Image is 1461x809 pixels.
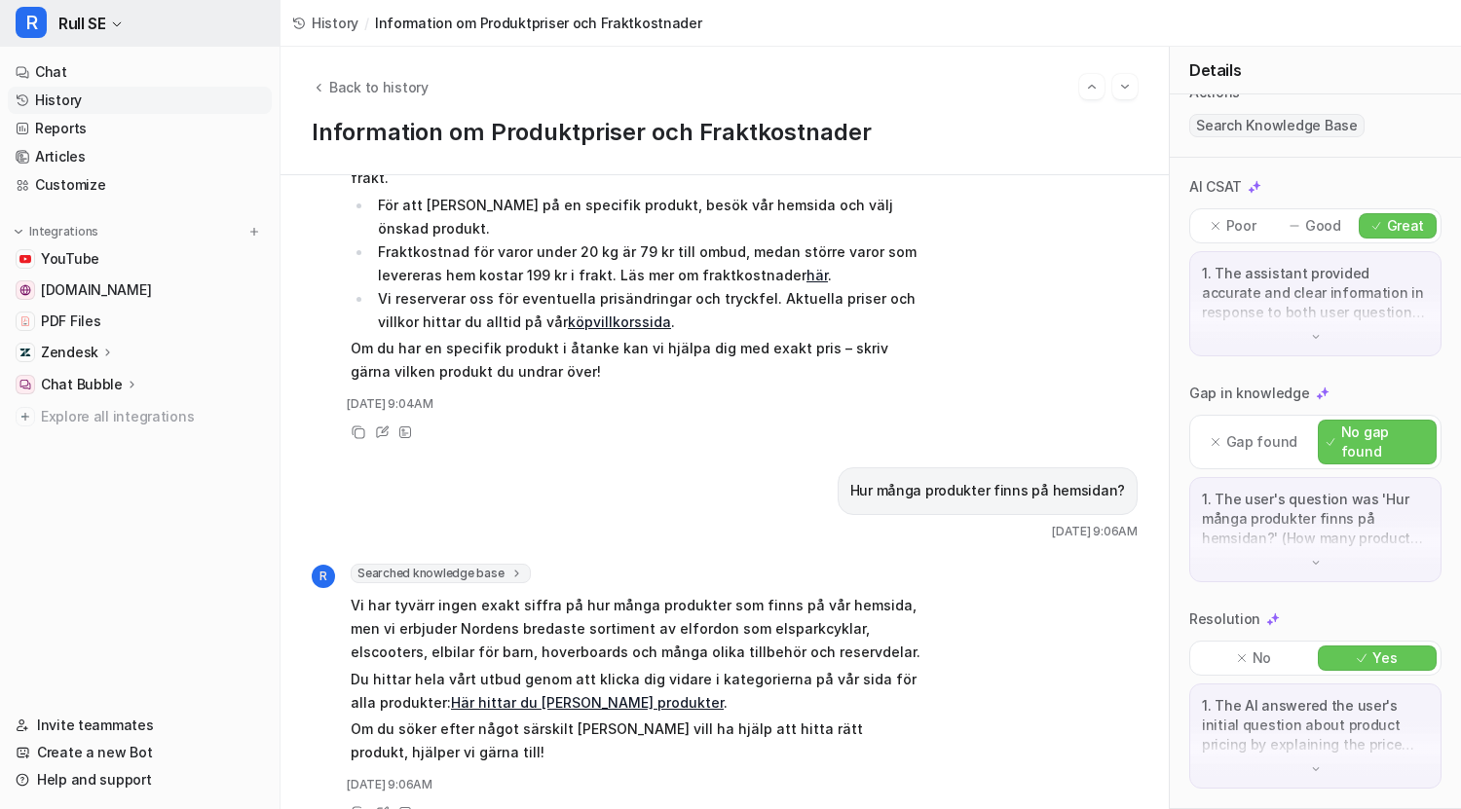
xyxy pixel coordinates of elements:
img: Previous session [1085,78,1099,95]
span: [DATE] 9:04AM [347,395,433,413]
p: Om du söker efter något särskilt [PERSON_NAME] vill ha hjälp att hitta rätt produkt, hjälper vi g... [351,717,920,764]
img: down-arrow [1309,556,1323,570]
button: Go to next session [1112,74,1138,99]
p: AI CSAT [1189,177,1242,197]
a: Invite teammates [8,712,272,739]
img: www.rull.se [19,284,31,296]
span: R [16,7,47,38]
p: Zendesk [41,343,98,362]
a: Här hittar du [PERSON_NAME] produkter [451,694,724,711]
p: Hur många produkter finns på hemsidan? [850,479,1125,502]
button: Integrations [8,222,104,241]
span: Searched knowledge base [351,564,531,583]
p: Great [1387,216,1425,236]
a: köpvillkorssida [568,313,671,330]
h1: Information om Produktpriser och Fraktkostnader [312,119,1138,147]
span: R [312,565,335,588]
img: PDF Files [19,315,31,327]
p: 1. The user's question was 'Hur många produkter finns på hemsidan?' (How many products are on the... [1202,490,1429,548]
p: Gap found [1226,432,1297,452]
img: expand menu [12,225,25,239]
span: PDF Files [41,312,100,331]
p: Resolution [1189,609,1260,629]
img: Next session [1118,78,1132,95]
p: Chat Bubble [41,375,123,394]
div: Details [1170,47,1461,94]
p: No gap found [1341,423,1428,461]
img: Chat Bubble [19,379,31,390]
span: Explore all integrations [41,401,264,432]
a: här [806,267,828,283]
li: Fraktkostnad för varor under 20 kg är 79 kr till ombud, medan större varor som levereras hem kost... [372,240,920,287]
a: Explore all integrations [8,403,272,430]
img: menu_add.svg [247,225,261,239]
a: Articles [8,143,272,170]
a: www.rull.se[DOMAIN_NAME] [8,276,272,304]
a: History [292,13,358,33]
p: 1. The assistant provided accurate and clear information in response to both user questions. 2. F... [1202,264,1429,322]
img: explore all integrations [16,407,35,426]
a: Reports [8,115,272,142]
span: [DOMAIN_NAME] [41,280,151,300]
span: YouTube [41,249,99,269]
span: [DATE] 9:06AM [347,776,432,793]
img: Zendesk [19,347,31,358]
span: Information om Produktpriser och Fraktkostnader [375,13,702,33]
a: Create a new Bot [8,739,272,766]
p: Gap in knowledge [1189,384,1310,403]
a: Chat [8,58,272,86]
p: Vi har tyvärr ingen exakt siffra på hur många produkter som finns på vår hemsida, men vi erbjuder... [351,594,920,664]
p: No [1253,648,1271,668]
span: History [312,13,358,33]
p: Du hittar hela vårt utbud genom att klicka dig vidare i kategorierna på vår sida för alla produkt... [351,668,920,715]
p: Om du har en specifik produkt i åtanke kan vi hjälpa dig med exakt pris – skriv gärna vilken prod... [351,337,920,384]
p: Yes [1372,648,1397,668]
span: Search Knowledge Base [1189,114,1365,137]
button: Back to history [312,77,429,97]
span: Back to history [329,77,429,97]
p: Poor [1226,216,1256,236]
span: / [364,13,369,33]
a: YouTubeYouTube [8,245,272,273]
a: PDF FilesPDF Files [8,308,272,335]
li: Vi reserverar oss för eventuella prisändringar och tryckfel. Aktuella priser och villkor hittar d... [372,287,920,334]
a: History [8,87,272,114]
p: Good [1305,216,1341,236]
p: 1. The AI answered the user's initial question about product pricing by explaining the price stru... [1202,696,1429,754]
a: Help and support [8,766,272,793]
button: Go to previous session [1079,74,1105,99]
img: YouTube [19,253,31,265]
span: Rull SE [58,10,105,37]
img: down-arrow [1309,762,1323,776]
li: För att [PERSON_NAME] på en specifik produkt, besök vår hemsida och välj önskad produkt. [372,194,920,240]
a: Customize [8,171,272,199]
p: Integrations [29,224,98,239]
img: down-arrow [1309,330,1323,344]
span: [DATE] 9:06AM [1052,523,1138,540]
